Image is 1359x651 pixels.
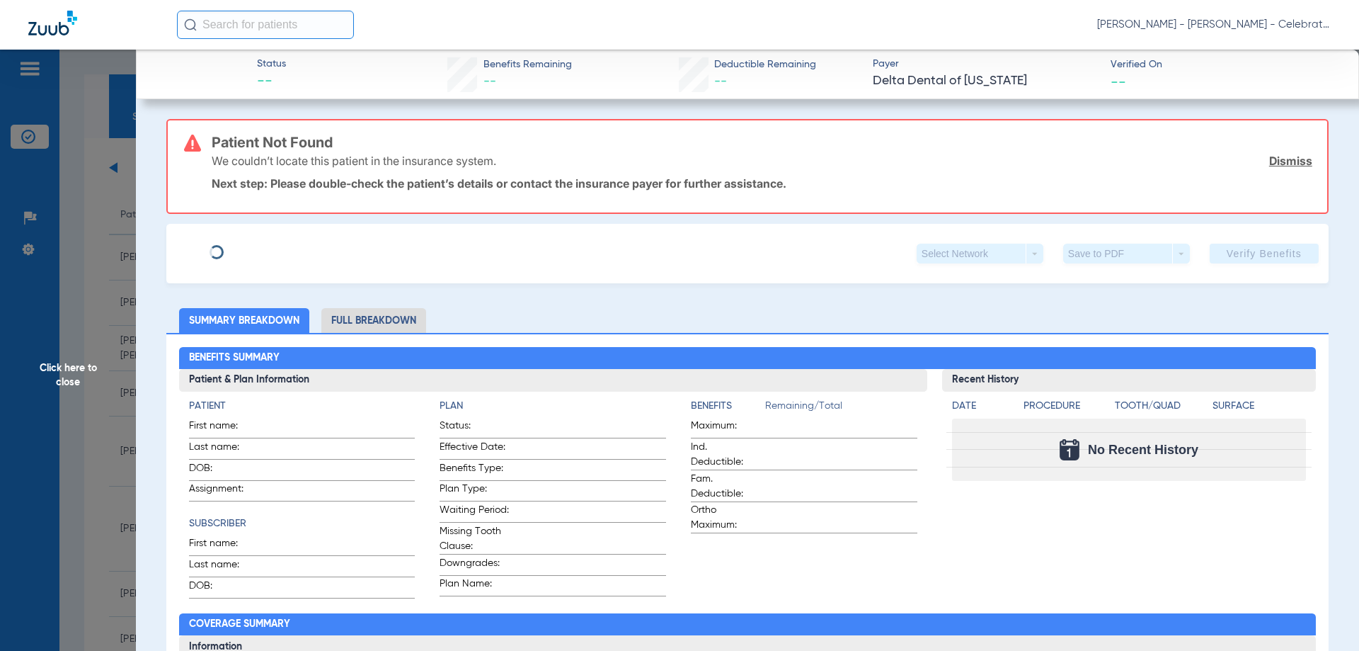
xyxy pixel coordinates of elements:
[1023,399,1110,414] h4: Procedure
[189,440,258,459] span: Last name:
[440,503,509,522] span: Waiting Period:
[483,57,572,72] span: Benefits Remaining
[873,72,1099,90] span: Delta Dental of [US_STATE]
[1023,399,1110,419] app-breakdown-title: Procedure
[691,399,765,414] h4: Benefits
[1288,583,1359,651] iframe: Chat Widget
[189,399,415,414] h4: Patient
[483,75,496,88] span: --
[440,577,509,596] span: Plan Name:
[440,461,509,480] span: Benefits Type:
[440,524,509,554] span: Missing Tooth Clause:
[257,57,286,72] span: Status
[189,419,258,438] span: First name:
[212,154,496,168] p: We couldn’t locate this patient in the insurance system.
[184,18,197,31] img: Search Icon
[179,308,309,333] li: Summary Breakdown
[714,75,727,88] span: --
[1115,399,1208,419] app-breakdown-title: Tooth/Quad
[179,347,1317,370] h2: Benefits Summary
[1111,74,1126,89] span: --
[952,399,1011,419] app-breakdown-title: Date
[1060,439,1079,460] img: Calendar
[321,308,426,333] li: Full Breakdown
[691,503,760,533] span: Ortho Maximum:
[440,440,509,459] span: Effective Date:
[440,482,509,501] span: Plan Type:
[189,579,258,598] span: DOB:
[873,57,1099,72] span: Payer
[691,472,760,502] span: Fam. Deductible:
[942,369,1317,392] h3: Recent History
[212,176,1312,191] p: Next step: Please double-check the patient’s details or contact the insurance payer for further a...
[189,536,258,555] span: First name:
[177,11,354,39] input: Search for patients
[691,399,765,419] app-breakdown-title: Benefits
[179,613,1317,636] h2: Coverage Summary
[1212,399,1306,419] app-breakdown-title: Surface
[1088,443,1198,457] span: No Recent History
[440,419,509,438] span: Status:
[184,135,201,152] img: error-icon
[257,72,286,92] span: --
[765,399,917,419] span: Remaining/Total
[440,399,666,414] h4: Plan
[952,399,1011,414] h4: Date
[1269,154,1312,168] a: Dismiss
[691,419,760,438] span: Maximum:
[189,516,415,531] h4: Subscriber
[691,440,760,470] span: Ind. Deductible:
[28,11,77,35] img: Zuub Logo
[714,57,816,72] span: Deductible Remaining
[189,461,258,480] span: DOB:
[212,135,1312,149] h3: Patient Not Found
[1097,18,1331,32] span: [PERSON_NAME] - [PERSON_NAME] - Celebration Pediatric Dentistry
[1115,399,1208,414] h4: Tooth/Quad
[189,482,258,501] span: Assignment:
[440,556,509,575] span: Downgrades:
[1212,399,1306,414] h4: Surface
[179,369,927,392] h3: Patient & Plan Information
[189,557,258,577] span: Last name:
[1111,57,1336,72] span: Verified On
